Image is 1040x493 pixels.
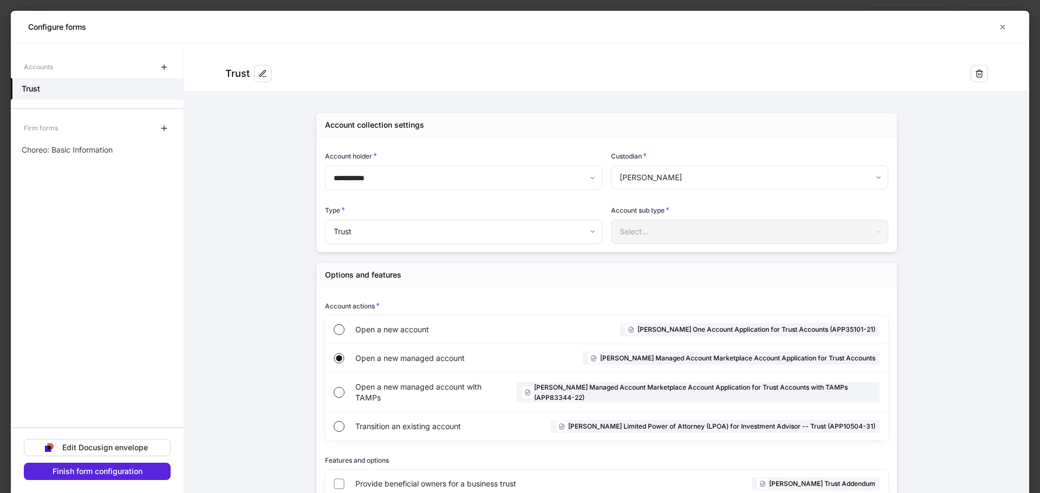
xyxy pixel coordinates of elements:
[62,444,148,451] div: Edit Docusign envelope
[22,144,113,155] p: Choreo: Basic Information
[355,382,499,403] span: Open a new managed account with TAMPs
[325,205,345,215] h6: Type
[551,420,880,433] div: [PERSON_NAME] Limited Power of Attorney (LPOA) for Investment Advisor -- Trust (APP10504-31)
[24,119,58,137] div: Firm forms
[325,150,377,161] h6: Account holder
[355,421,497,432] span: Transition an existing account
[24,439,171,456] button: Edit Docusign envelope
[325,269,401,280] div: Options and features
[325,455,389,465] h6: Features and options
[355,478,626,489] span: Provide beneficial owners for a business trust
[53,468,142,475] div: Finish form configuration
[28,22,86,32] h5: Configure forms
[325,300,380,311] h6: Account actions
[11,78,184,100] a: Trust
[611,220,888,244] div: Select...
[620,323,880,336] div: [PERSON_NAME] One Account Application for Trust Accounts (APP35101-21)
[225,67,250,80] div: Trust
[325,120,424,130] div: Account collection settings
[11,139,184,161] a: Choreo: Basic Information
[22,83,40,94] h5: Trust
[611,166,888,189] div: [PERSON_NAME]
[24,57,53,76] div: Accounts
[517,382,880,403] div: [PERSON_NAME] Managed Account Marketplace Account Application for Trust Accounts with TAMPs (APP8...
[769,478,875,489] h6: [PERSON_NAME] Trust Addendum
[24,463,171,480] button: Finish form configuration
[611,205,669,215] h6: Account sub type
[355,324,516,335] span: Open a new account
[325,220,602,244] div: Trust
[583,352,880,365] div: [PERSON_NAME] Managed Account Marketplace Account Application for Trust Accounts
[611,150,647,161] h6: Custodian
[355,353,515,364] span: Open a new managed account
